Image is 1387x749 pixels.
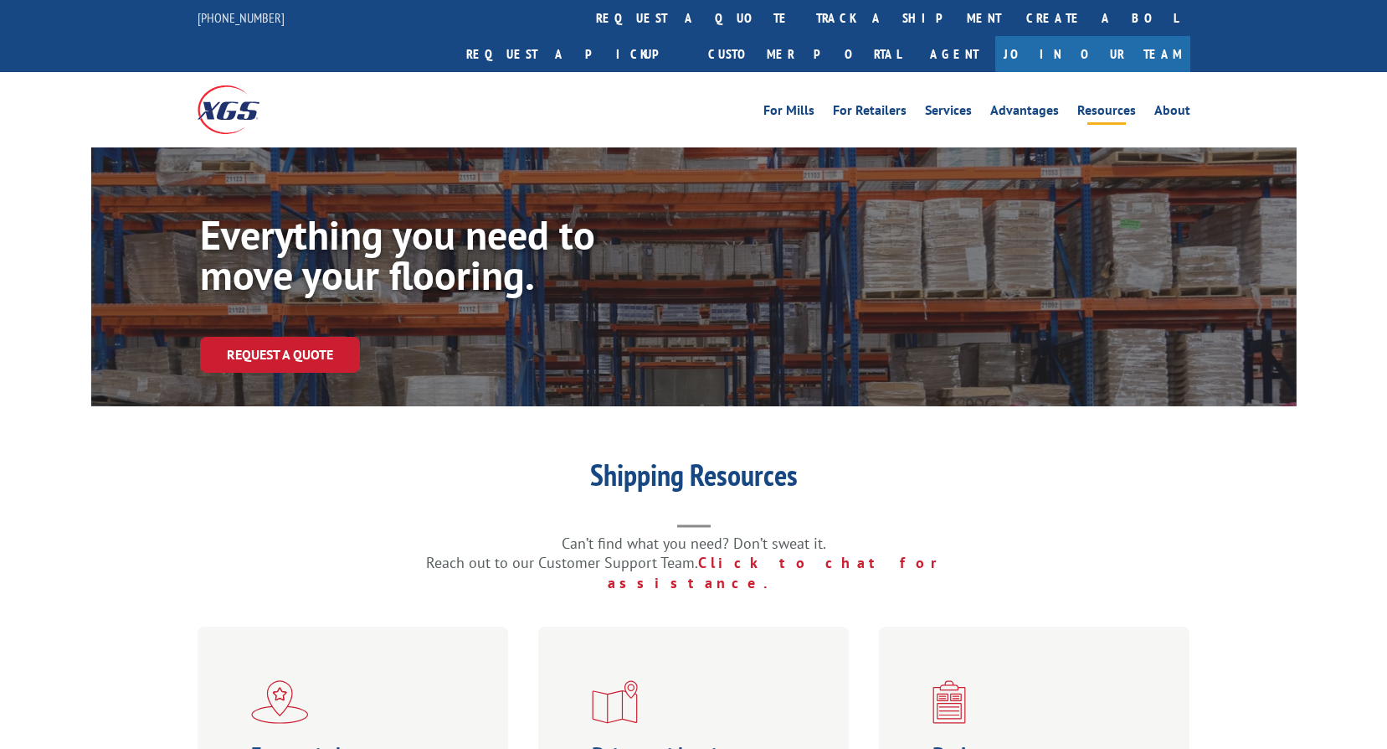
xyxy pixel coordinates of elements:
a: About [1154,104,1190,122]
a: [PHONE_NUMBER] [198,9,285,26]
a: Request a pickup [454,36,696,72]
a: Agent [913,36,995,72]
a: Click to chat for assistance. [608,553,961,592]
a: Resources [1077,104,1136,122]
a: Request a Quote [200,337,360,373]
h1: Everything you need to move your flooring. [200,214,702,303]
a: Customer Portal [696,36,913,72]
img: xgs-icon-distribution-map-red [592,680,638,724]
h1: Shipping Resources [359,460,1029,498]
p: Can’t find what you need? Don’t sweat it. Reach out to our Customer Support Team. [359,534,1029,593]
a: Advantages [990,104,1059,122]
img: xgs-icon-flagship-distribution-model-red [251,680,309,724]
a: For Mills [763,104,814,122]
img: xgs-icon-bo-l-generator-red [932,680,966,724]
a: For Retailers [833,104,907,122]
a: Join Our Team [995,36,1190,72]
a: Services [925,104,972,122]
